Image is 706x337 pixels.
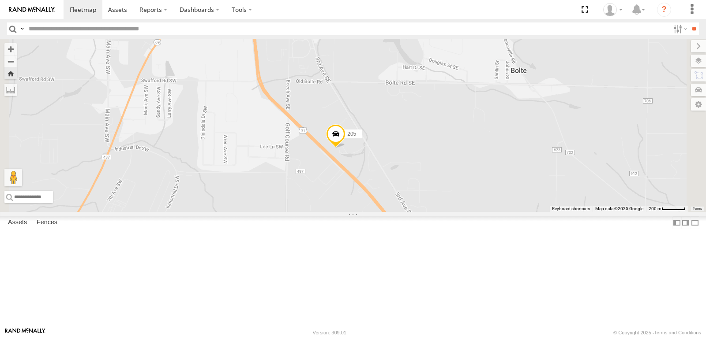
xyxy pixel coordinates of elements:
button: Zoom out [4,55,17,67]
label: Dock Summary Table to the Left [672,216,681,229]
a: Terms (opens in new tab) [693,207,702,211]
span: 200 m [649,206,661,211]
div: EDWARD EDMONDSON [600,3,626,16]
div: © Copyright 2025 - [613,330,701,335]
div: Version: 309.01 [313,330,346,335]
label: Measure [4,84,17,96]
i: ? [657,3,671,17]
span: Map data ©2025 Google [595,206,643,211]
label: Map Settings [691,98,706,111]
label: Dock Summary Table to the Right [681,216,690,229]
button: Drag Pegman onto the map to open Street View [4,169,22,186]
label: Hide Summary Table [691,216,699,229]
img: rand-logo.svg [9,7,55,13]
label: Assets [4,217,31,229]
button: Zoom Home [4,67,17,79]
label: Search Filter Options [670,22,689,35]
a: Terms and Conditions [654,330,701,335]
a: Visit our Website [5,328,45,337]
label: Fences [32,217,62,229]
button: Keyboard shortcuts [552,206,590,212]
button: Zoom in [4,43,17,55]
button: Map Scale: 200 m per 51 pixels [646,206,688,212]
label: Search Query [19,22,26,35]
span: 205 [347,130,356,137]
